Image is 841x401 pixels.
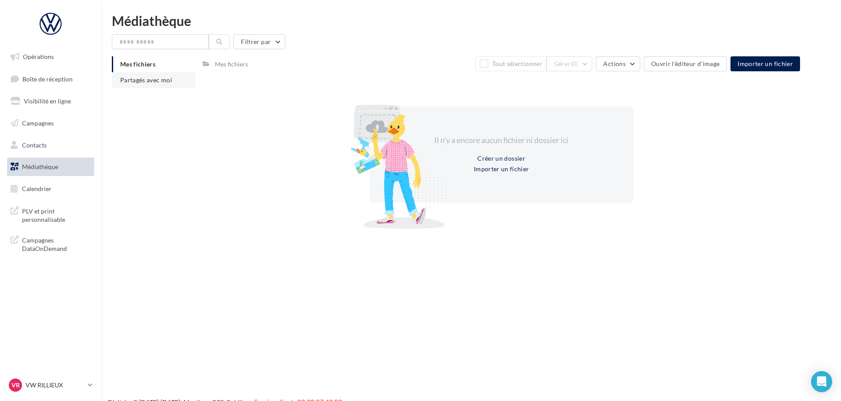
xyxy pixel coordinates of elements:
[22,119,54,127] span: Campagnes
[5,136,96,155] a: Contacts
[22,185,52,192] span: Calendrier
[120,76,172,84] span: Partagés avec moi
[5,180,96,198] a: Calendrier
[22,205,91,224] span: PLV et print personnalisable
[22,75,73,82] span: Boîte de réception
[476,56,546,71] button: Tout sélectionner
[738,60,793,67] span: Importer un fichier
[571,60,578,67] span: (0)
[215,60,248,69] div: Mes fichiers
[11,381,20,390] span: VR
[24,97,71,105] span: Visibilité en ligne
[22,141,47,148] span: Contacts
[5,48,96,66] a: Opérations
[233,34,285,49] button: Filtrer par
[26,381,84,390] p: VW RILLIEUX
[811,371,832,392] div: Open Intercom Messenger
[644,56,727,71] button: Ouvrir l'éditeur d'image
[474,153,529,164] button: Créer un dossier
[112,14,830,27] div: Médiathèque
[470,164,533,174] button: Importer un fichier
[5,231,96,257] a: Campagnes DataOnDemand
[22,163,58,170] span: Médiathèque
[5,70,96,88] a: Boîte de réception
[7,377,94,394] a: VR VW RILLIEUX
[23,53,54,60] span: Opérations
[5,114,96,132] a: Campagnes
[603,60,625,67] span: Actions
[596,56,640,71] button: Actions
[546,56,593,71] button: Gérer(0)
[120,60,155,68] span: Mes fichiers
[5,92,96,110] a: Visibilité en ligne
[434,135,568,145] span: Il n'y a encore aucun fichier ni dossier ici
[22,234,91,253] span: Campagnes DataOnDemand
[730,56,800,71] button: Importer un fichier
[5,202,96,228] a: PLV et print personnalisable
[5,158,96,176] a: Médiathèque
